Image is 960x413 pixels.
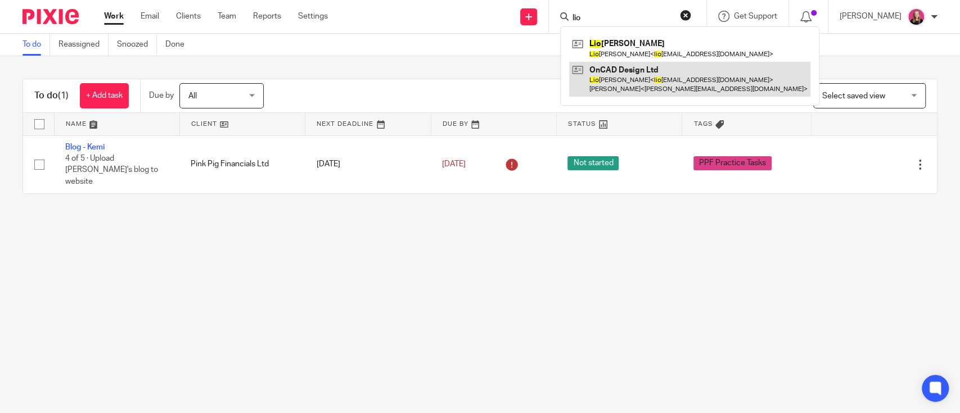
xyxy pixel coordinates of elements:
[141,11,159,22] a: Email
[305,135,431,193] td: [DATE]
[680,10,691,21] button: Clear
[567,156,619,170] span: Not started
[22,9,79,24] img: Pixie
[693,156,772,170] span: PPF Practice Tasks
[179,135,305,193] td: Pink Pig Financials Ltd
[218,11,236,22] a: Team
[840,11,902,22] p: [PERSON_NAME]
[822,92,885,100] span: Select saved view
[165,34,193,56] a: Done
[149,90,174,101] p: Due by
[22,34,50,56] a: To do
[188,92,197,100] span: All
[104,11,124,22] a: Work
[734,12,777,20] span: Get Support
[253,11,281,22] a: Reports
[571,13,673,24] input: Search
[58,91,69,100] span: (1)
[58,34,109,56] a: Reassigned
[907,8,925,26] img: Team%20headshots.png
[693,121,713,127] span: Tags
[65,155,158,185] span: 4 of 5 · Upload [PERSON_NAME]'s blog to website
[176,11,201,22] a: Clients
[117,34,157,56] a: Snoozed
[80,83,129,108] a: + Add task
[34,90,69,102] h1: To do
[298,11,328,22] a: Settings
[65,143,105,151] a: Blog - Kemi
[442,160,466,168] span: [DATE]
